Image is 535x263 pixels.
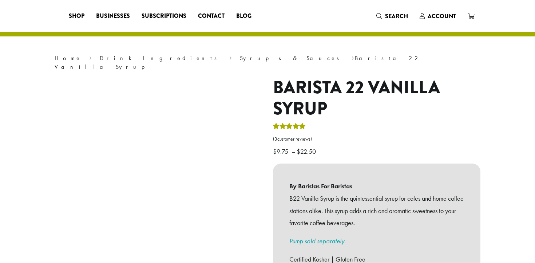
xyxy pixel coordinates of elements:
[289,237,346,245] a: Pump sold separately.
[89,51,92,63] span: ›
[273,77,480,119] h1: Barista 22 Vanilla Syrup
[236,12,251,21] span: Blog
[240,54,344,62] a: Syrups & Sauces
[96,12,130,21] span: Businesses
[297,147,318,156] bdi: 22.50
[198,12,225,21] span: Contact
[289,180,464,192] b: By Baristas For Baristas
[292,147,295,156] span: –
[100,54,222,62] a: Drink Ingredients
[428,12,456,20] span: Account
[274,136,277,142] span: 3
[273,122,306,133] div: Rated 5.00 out of 5
[229,51,232,63] span: ›
[55,54,480,71] nav: Breadcrumb
[352,51,354,63] span: ›
[273,136,480,143] a: (3customer reviews)
[385,12,408,20] span: Search
[273,147,290,156] bdi: 9.75
[142,12,186,21] span: Subscriptions
[289,192,464,229] p: B22 Vanilla Syrup is the quintessential syrup for cafes and home coffee stations alike. This syru...
[370,10,414,22] a: Search
[63,10,90,22] a: Shop
[297,147,300,156] span: $
[69,12,84,21] span: Shop
[55,54,82,62] a: Home
[273,147,277,156] span: $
